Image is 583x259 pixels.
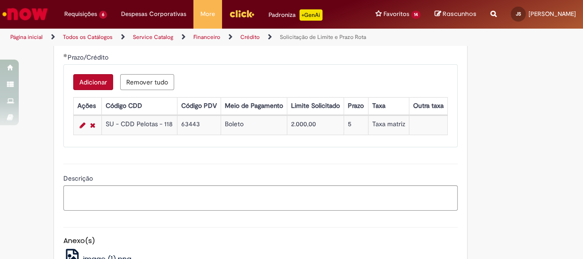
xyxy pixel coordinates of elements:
[299,9,322,21] p: +GenAi
[77,120,88,131] a: Editar Linha 1
[200,9,215,19] span: More
[344,97,368,114] th: Prazo
[102,97,177,114] th: Código CDD
[384,9,409,19] span: Favoritos
[73,97,101,114] th: Ações
[409,97,447,114] th: Outra taxa
[411,11,421,19] span: 14
[221,97,287,114] th: Meio de Pagamento
[120,74,174,90] button: Remover todas as linhas de Prazo/Crédito
[73,74,113,90] button: Adicionar uma linha para Prazo/Crédito
[435,10,476,19] a: Rascunhos
[64,9,97,19] span: Requisições
[221,115,287,135] td: Boleto
[63,185,458,211] textarea: Descrição
[63,53,68,57] span: Obrigatório Preenchido
[516,11,521,17] span: JS
[368,97,409,114] th: Taxa
[280,33,366,41] a: Solicitação de Limite e Prazo Rota
[88,120,98,131] a: Remover linha 1
[63,174,95,183] span: Descrição
[177,97,221,114] th: Código PDV
[193,33,220,41] a: Financeiro
[63,33,113,41] a: Todos os Catálogos
[102,115,177,135] td: SU - CDD Pelotas - 118
[529,10,576,18] span: [PERSON_NAME]
[229,7,254,21] img: click_logo_yellow_360x200.png
[287,97,344,114] th: Limite Solicitado
[99,11,107,19] span: 6
[287,115,344,135] td: 2.000,00
[443,9,476,18] span: Rascunhos
[10,33,43,41] a: Página inicial
[177,115,221,135] td: 63443
[133,33,173,41] a: Service Catalog
[7,29,382,46] ul: Trilhas de página
[344,115,368,135] td: 5
[63,237,458,245] h5: Anexo(s)
[1,5,49,23] img: ServiceNow
[121,9,186,19] span: Despesas Corporativas
[368,115,409,135] td: Taxa matriz
[268,9,322,21] div: Padroniza
[240,33,260,41] a: Crédito
[68,53,110,61] span: Prazo/Crédito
